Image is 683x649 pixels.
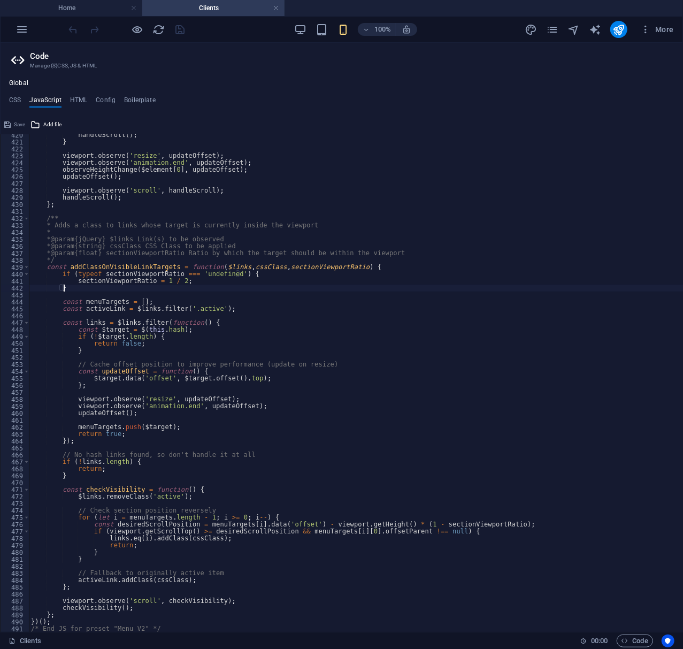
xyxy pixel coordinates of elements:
[1,514,30,521] div: 475
[1,577,30,584] div: 484
[29,96,61,108] h4: JavaScript
[1,438,30,445] div: 464
[1,507,30,514] div: 474
[1,361,30,368] div: 453
[567,24,580,36] i: Navigator
[1,180,30,187] div: 427
[1,493,30,500] div: 472
[525,24,537,36] i: Design (Ctrl+Alt+Y)
[96,96,116,108] h4: Config
[1,598,30,605] div: 487
[591,635,608,647] span: 00 00
[1,528,30,535] div: 477
[1,403,30,410] div: 459
[1,584,30,591] div: 485
[1,215,30,222] div: 432
[1,459,30,465] div: 467
[1,194,30,201] div: 429
[70,96,88,108] h4: HTML
[636,21,678,38] button: More
[1,271,30,278] div: 440
[1,465,30,472] div: 468
[1,375,30,382] div: 455
[1,139,30,146] div: 421
[1,229,30,236] div: 434
[1,132,30,139] div: 420
[1,605,30,612] div: 488
[662,635,674,647] button: Usercentrics
[1,445,30,452] div: 465
[402,25,411,34] i: On resize automatically adjust zoom level to fit chosen device.
[1,306,30,312] div: 445
[1,299,30,306] div: 444
[621,635,648,647] span: Code
[142,2,285,14] h4: Clients
[1,264,30,271] div: 439
[1,549,30,556] div: 480
[131,23,144,36] button: Click here to leave preview mode and continue editing
[1,312,30,319] div: 446
[525,23,538,36] button: design
[1,563,30,570] div: 482
[1,146,30,152] div: 422
[1,556,30,563] div: 481
[1,570,30,577] div: 483
[1,591,30,598] div: 486
[1,333,30,340] div: 449
[1,159,30,166] div: 424
[1,521,30,528] div: 476
[1,201,30,208] div: 430
[1,152,30,159] div: 423
[1,347,30,354] div: 451
[1,368,30,375] div: 454
[1,410,30,417] div: 460
[1,285,30,292] div: 442
[1,208,30,215] div: 431
[589,24,601,36] i: AI Writer
[617,635,653,647] button: Code
[1,625,30,632] div: 491
[1,535,30,542] div: 478
[1,340,30,347] div: 450
[1,236,30,243] div: 435
[9,96,21,108] h4: CSS
[1,396,30,403] div: 458
[1,500,30,507] div: 473
[1,187,30,194] div: 428
[153,24,165,36] i: Reload page
[1,173,30,180] div: 426
[1,257,30,264] div: 438
[1,292,30,299] div: 443
[589,23,602,36] button: text_generator
[1,486,30,493] div: 471
[9,79,28,88] h4: Global
[1,472,30,479] div: 469
[1,382,30,389] div: 456
[612,24,625,36] i: Publish
[567,23,580,36] button: navigator
[152,23,165,36] button: reload
[1,424,30,431] div: 462
[43,118,62,131] span: Add file
[374,23,391,36] h6: 100%
[1,542,30,549] div: 479
[1,250,30,257] div: 437
[1,452,30,459] div: 466
[124,96,156,108] h4: Boilerplate
[1,431,30,438] div: 463
[358,23,396,36] button: 100%
[1,354,30,361] div: 452
[1,479,30,486] div: 470
[1,417,30,424] div: 461
[610,21,627,38] button: publish
[546,23,559,36] button: pages
[598,637,600,645] span: :
[1,222,30,229] div: 433
[9,635,41,647] a: Click to cancel selection. Double-click to open Pages
[1,326,30,333] div: 448
[1,619,30,625] div: 490
[1,389,30,396] div: 457
[1,278,30,285] div: 441
[29,118,63,131] button: Add file
[1,243,30,250] div: 436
